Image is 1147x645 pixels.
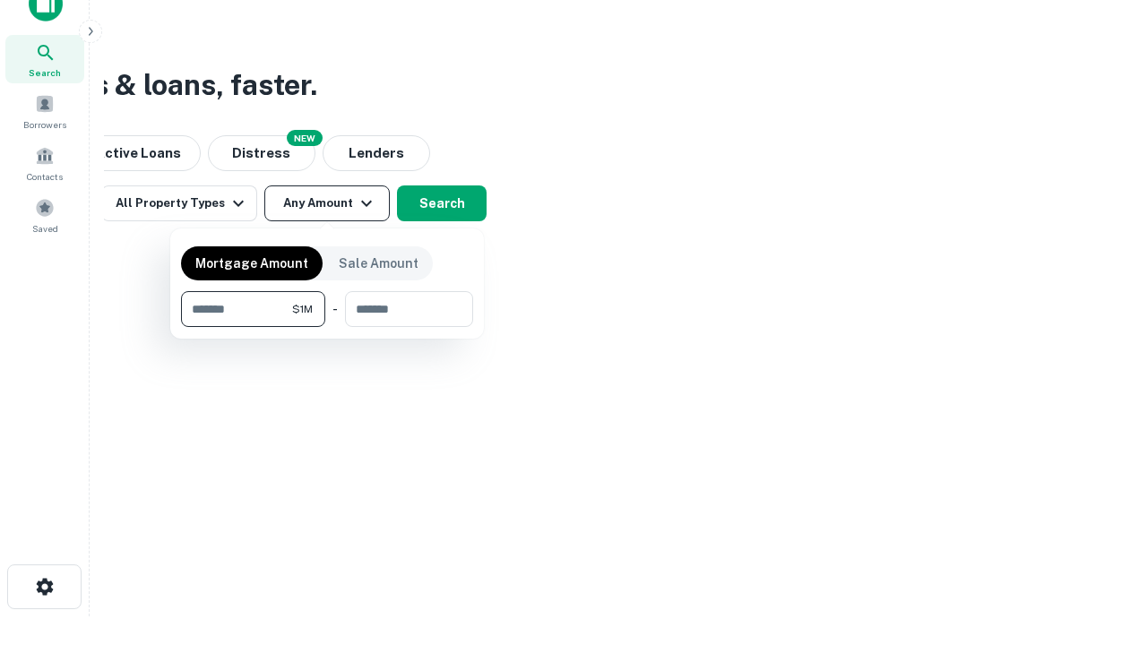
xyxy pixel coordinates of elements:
span: $1M [292,301,313,317]
div: - [332,291,338,327]
iframe: Chat Widget [1057,502,1147,588]
p: Mortgage Amount [195,254,308,273]
p: Sale Amount [339,254,418,273]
